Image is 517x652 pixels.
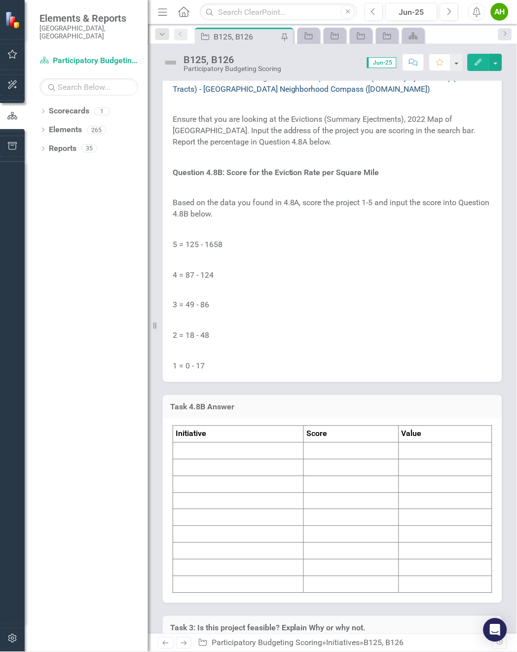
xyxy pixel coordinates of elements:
div: B125, B126 [184,54,281,65]
a: Reports [49,143,76,154]
input: Search ClearPoint... [200,3,357,21]
small: [GEOGRAPHIC_DATA], [GEOGRAPHIC_DATA] [39,24,138,40]
div: 265 [87,126,106,134]
strong: Question 4.8B: Score for the Eviction Rate per Square Mile [173,168,379,177]
input: Search Below... [39,78,138,96]
a: Participatory Budgeting Scoring [212,638,323,648]
div: B125, B126 [364,638,404,648]
div: 1 [94,107,110,115]
h3: Task 4.8B Answer [170,403,495,412]
strong: Score [306,429,327,438]
p: 1 = 0 - 17 [173,359,492,372]
a: Elements [49,124,82,136]
a: Evictions (Summary Ejectments) (Census Tracts) - [GEOGRAPHIC_DATA] Neighborhood Compass ([DOMAIN_... [173,73,481,94]
div: Participatory Budgeting Scoring [184,65,281,72]
h3: Task 3: Is this project feasible? Explain Why or why not. [170,624,495,633]
strong: Initiative [176,429,206,438]
img: Not Defined [163,55,179,71]
div: B125, B126 [214,31,279,43]
a: Scorecards [49,106,89,117]
div: Open Intercom Messenger [483,618,507,642]
a: Initiatives [327,638,360,648]
p: 5 = 125 - 1658 [173,237,492,253]
div: » » [198,638,492,649]
div: 35 [81,145,97,153]
a: Participatory Budgeting Scoring [39,55,138,67]
button: Jun-25 [386,3,438,21]
p: Use this link to access Neighborhood Compass: [173,71,492,97]
p: Based on the data you found in 4.8A, score the project 1-5 and input the score into Question 4.8B... [173,195,492,222]
p: 2 = 18 - 48 [173,328,492,344]
span: Jun-25 [367,57,397,68]
p: 3 = 49 - 86 [173,298,492,313]
strong: Value [402,429,422,438]
span: Elements & Reports [39,12,138,24]
button: AH [491,3,509,21]
img: ClearPoint Strategy [5,11,22,28]
div: Jun-25 [389,6,434,18]
p: Ensure that you are looking at the Evictions (Summary Ejectments), 2022 Map of [GEOGRAPHIC_DATA].... [173,112,492,150]
p: 4 = 87 - 124 [173,268,492,283]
